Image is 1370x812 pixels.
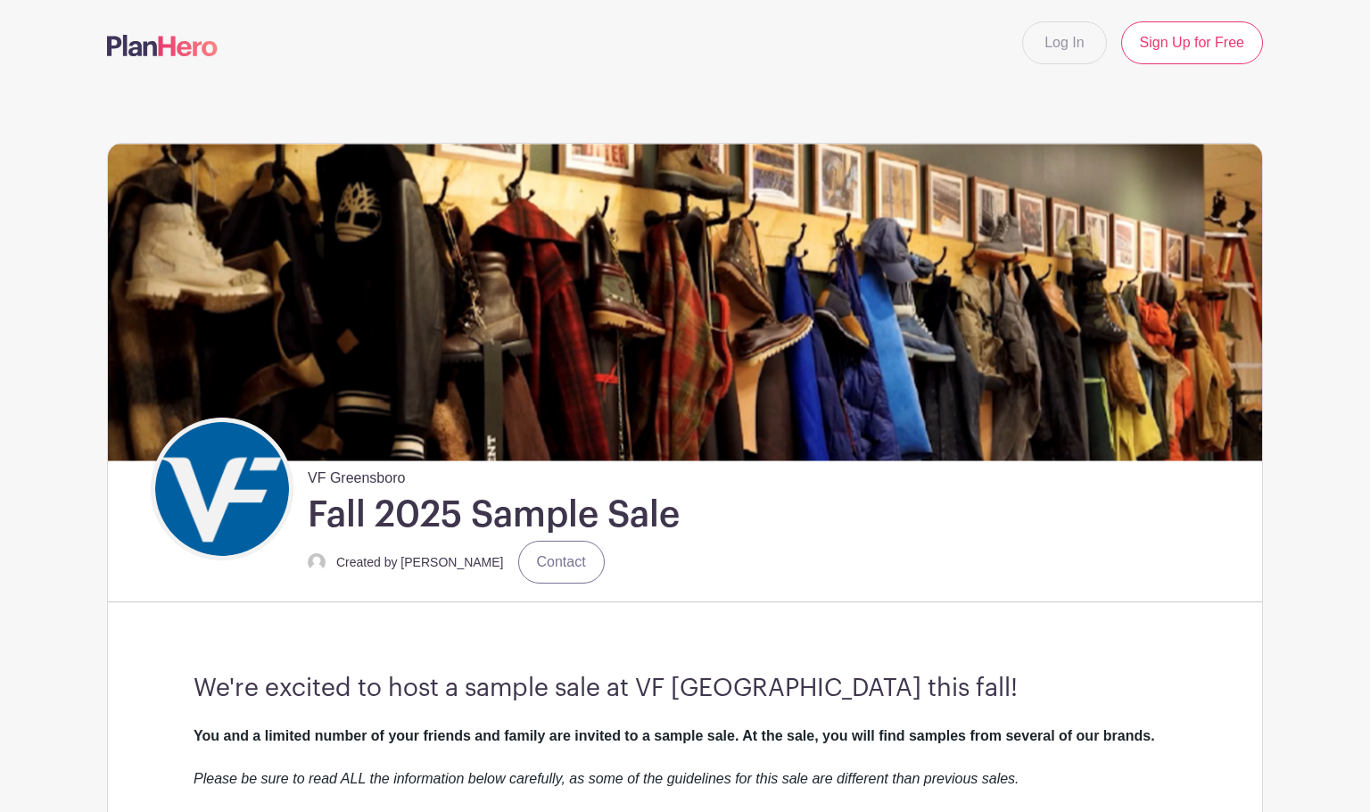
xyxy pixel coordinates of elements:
img: VF_Icon_FullColor_CMYK-small.png [155,422,289,556]
em: Please be sure to read ALL the information below carefully, as some of the guidelines for this sa... [194,771,1019,786]
img: logo-507f7623f17ff9eddc593b1ce0a138ce2505c220e1c5a4e2b4648c50719b7d32.svg [107,35,218,56]
h3: We're excited to host a sample sale at VF [GEOGRAPHIC_DATA] this fall! [194,674,1176,704]
strong: You and a limited number of your friends and family are invited to a sample sale. At the sale, yo... [194,728,1155,743]
a: Log In [1022,21,1106,64]
img: default-ce2991bfa6775e67f084385cd625a349d9dcbb7a52a09fb2fda1e96e2d18dcdb.png [308,553,326,571]
span: VF Greensboro [308,460,405,489]
a: Contact [518,541,605,584]
h1: Fall 2025 Sample Sale [308,493,680,537]
a: Sign Up for Free [1121,21,1263,64]
small: Created by [PERSON_NAME] [336,555,504,569]
img: Sample%20Sale.png [108,144,1262,460]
